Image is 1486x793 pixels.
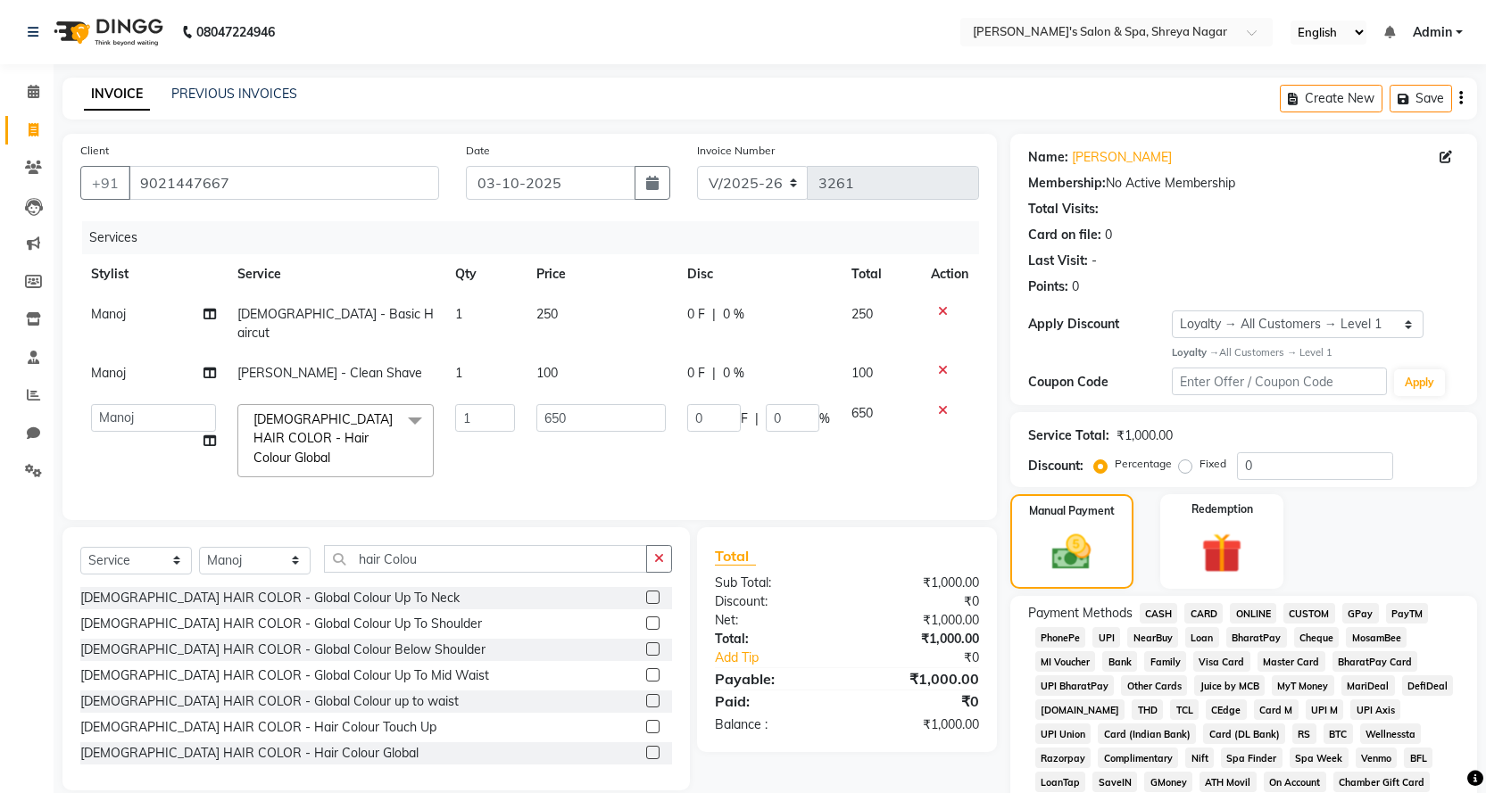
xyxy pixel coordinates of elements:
[196,7,275,57] b: 08047224946
[80,744,419,763] div: [DEMOGRAPHIC_DATA] HAIR COLOR - Hair Colour Global
[1072,148,1172,167] a: [PERSON_NAME]
[1144,772,1192,792] span: GMoney
[1035,627,1086,648] span: PhonePe
[444,254,527,294] th: Qty
[841,254,920,294] th: Total
[1035,772,1086,792] span: LoanTap
[1386,603,1429,624] span: PayTM
[1194,675,1265,696] span: Juice by MCB
[171,86,297,102] a: PREVIOUS INVOICES
[1028,426,1109,445] div: Service Total:
[1203,723,1285,744] span: Card (DL Bank)
[1230,603,1276,624] span: ONLINE
[1350,699,1400,720] span: UPI Axis
[1306,699,1344,720] span: UPI M
[1092,772,1137,792] span: SaveIN
[1092,252,1097,270] div: -
[91,365,126,381] span: Manoj
[1092,627,1120,648] span: UPI
[526,254,677,294] th: Price
[1035,675,1115,696] span: UPI BharatPay
[237,365,422,381] span: [PERSON_NAME] - Clean Shave
[847,715,992,734] div: ₹1,000.00
[80,640,486,659] div: [DEMOGRAPHIC_DATA] HAIR COLOR - Global Colour Below Shoulder
[723,305,744,324] span: 0 %
[1294,627,1340,648] span: Cheque
[1390,85,1452,112] button: Save
[715,547,756,566] span: Total
[701,690,847,712] div: Paid:
[701,574,847,592] div: Sub Total:
[1264,772,1326,792] span: On Account
[851,365,873,381] span: 100
[80,615,482,633] div: [DEMOGRAPHIC_DATA] HAIR COLOR - Global Colour Up To Shoulder
[1098,748,1178,768] span: Complimentary
[1172,368,1388,395] input: Enter Offer / Coupon Code
[324,545,647,573] input: Search or Scan
[1342,603,1379,624] span: GPay
[712,305,716,324] span: |
[84,78,150,111] a: INVOICE
[1394,369,1445,396] button: Apply
[1360,723,1422,744] span: Wellnessta
[466,143,490,159] label: Date
[1258,651,1325,672] span: Master Card
[741,409,748,428] span: F
[80,666,489,685] div: [DEMOGRAPHIC_DATA] HAIR COLOR - Global Colour Up To Mid Waist
[1072,277,1079,296] div: 0
[1185,627,1219,648] span: Loan
[847,611,992,630] div: ₹1,000.00
[1028,174,1106,193] div: Membership:
[847,574,992,592] div: ₹1,000.00
[1040,530,1103,574] img: _cash.svg
[851,405,873,421] span: 650
[1292,723,1316,744] span: RS
[1333,772,1431,792] span: Chamber Gift Card
[1028,174,1459,193] div: No Active Membership
[755,409,759,428] span: |
[1341,675,1395,696] span: MariDeal
[1184,603,1223,624] span: CARD
[677,254,841,294] th: Disc
[253,411,393,466] span: [DEMOGRAPHIC_DATA] HAIR COLOR - Hair Colour Global
[1280,85,1382,112] button: Create New
[1102,651,1137,672] span: Bank
[1029,503,1115,519] label: Manual Payment
[1035,699,1125,720] span: [DOMAIN_NAME]
[1172,345,1459,360] div: All Customers → Level 1
[847,668,992,690] div: ₹1,000.00
[819,409,830,428] span: %
[712,364,716,383] span: |
[80,718,436,737] div: [DEMOGRAPHIC_DATA] HAIR COLOR - Hair Colour Touch Up
[1290,748,1349,768] span: Spa Week
[330,450,338,466] a: x
[701,592,847,611] div: Discount:
[1272,675,1334,696] span: MyT Money
[1035,723,1092,744] span: UPI Union
[1402,675,1454,696] span: DefiDeal
[1144,651,1186,672] span: Family
[1028,373,1172,392] div: Coupon Code
[1115,456,1172,472] label: Percentage
[91,306,126,322] span: Manoj
[1117,426,1173,445] div: ₹1,000.00
[847,630,992,648] div: ₹1,000.00
[1140,603,1178,624] span: CASH
[237,306,434,341] span: [DEMOGRAPHIC_DATA] - Basic Haircut
[455,365,462,381] span: 1
[1404,748,1432,768] span: BFL
[871,648,992,667] div: ₹0
[701,715,847,734] div: Balance :
[1191,501,1253,517] label: Redemption
[1028,277,1068,296] div: Points:
[851,306,873,322] span: 250
[697,143,775,159] label: Invoice Number
[1200,772,1257,792] span: ATH Movil
[455,306,462,322] span: 1
[80,692,459,711] div: [DEMOGRAPHIC_DATA] HAIR COLOR - Global Colour up to waist
[1035,651,1096,672] span: MI Voucher
[46,7,168,57] img: logo
[687,305,705,324] span: 0 F
[80,254,227,294] th: Stylist
[1185,748,1214,768] span: Nift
